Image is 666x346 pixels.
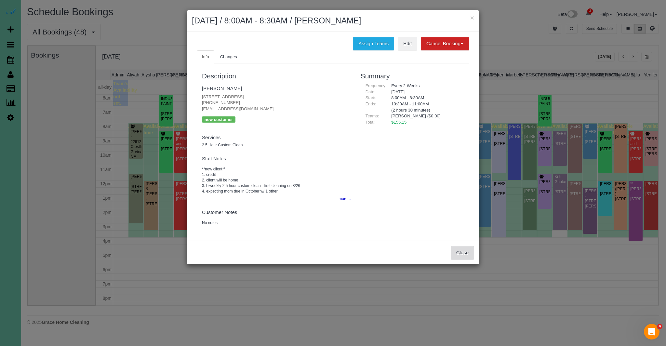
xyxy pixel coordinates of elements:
div: 10:30AM - 11:00AM (2 hours 30 minutes) [386,101,464,113]
button: Assign Teams [353,37,394,50]
p: new customer [202,116,235,123]
span: Teams: [366,113,379,118]
h4: Staff Notes [202,156,351,162]
button: Cancel Booking [421,37,469,50]
div: 8:00AM - 8:30AM [386,95,464,101]
button: × [470,14,474,21]
pre: **new client** 1. credit 2. client will be home 3. biweekly 2.5 hour custom clean - first cleanin... [202,166,351,194]
span: Changes [220,54,237,59]
a: Edit [398,37,417,50]
span: Frequency: [366,83,387,88]
p: [STREET_ADDRESS] [PHONE_NUMBER] [EMAIL_ADDRESS][DOMAIN_NAME] [202,94,351,112]
a: [PERSON_NAME] [202,86,242,91]
a: Changes [215,50,242,64]
div: Every 2 Weeks [386,83,464,89]
h3: Description [202,72,351,80]
span: $155.15 [391,120,406,125]
h4: Customer Notes [202,210,351,215]
span: Starts: [366,95,378,100]
h5: 2.5 Hour Custom Clean [202,143,351,147]
button: Close [451,246,474,259]
button: more... [335,194,351,204]
span: Date: [366,89,376,94]
span: Total: [366,120,376,125]
a: Info [197,50,214,64]
span: 4 [657,324,662,329]
h3: Summary [361,72,464,80]
h2: [DATE] / 8:00AM - 8:30AM / [PERSON_NAME] [192,15,474,27]
pre: No notes [202,220,351,226]
iframe: Intercom live chat [644,324,659,339]
h4: Services [202,135,351,140]
div: [DATE] [386,89,464,95]
span: Info [202,54,209,59]
span: Ends: [366,101,376,106]
li: [PERSON_NAME] ($0.00) [391,113,459,119]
